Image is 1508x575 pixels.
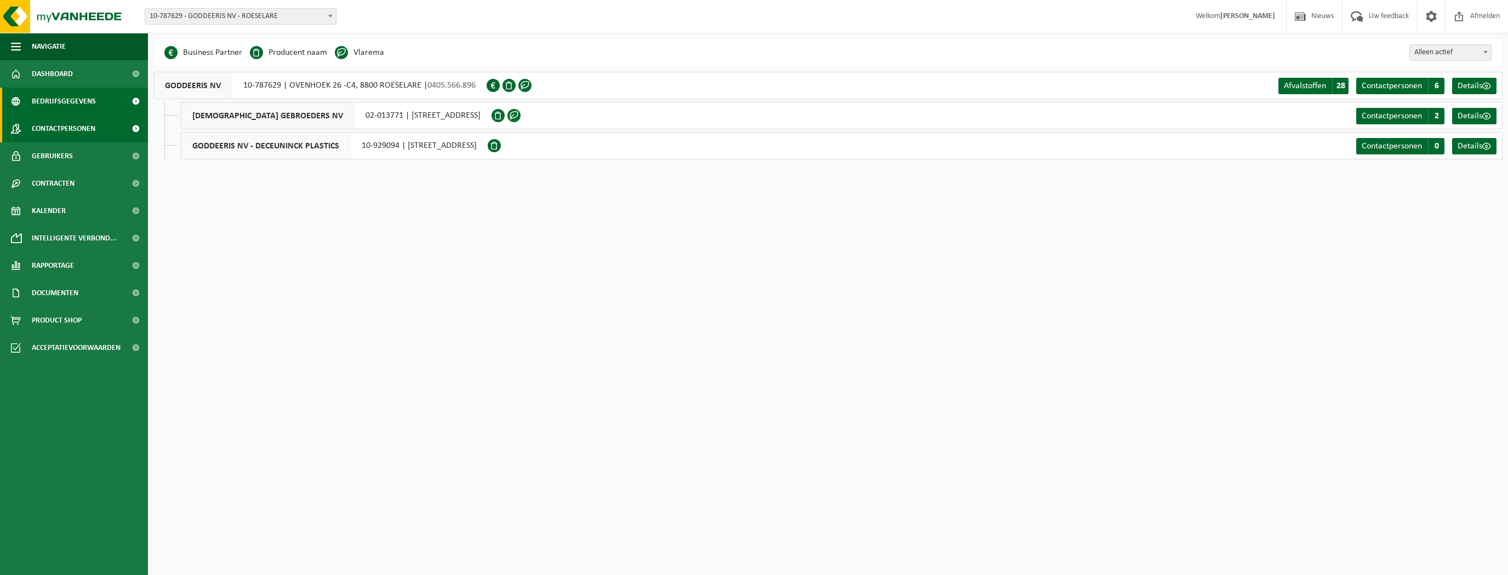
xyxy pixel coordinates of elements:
[145,8,336,25] span: 10-787629 - GODDEERIS NV - ROESELARE
[1410,45,1491,60] span: Alleen actief
[164,44,242,61] li: Business Partner
[32,170,75,197] span: Contracten
[427,81,476,90] span: 0405.566.896
[1278,78,1349,94] a: Afvalstoffen 28
[153,72,487,99] div: 10-787629 | OVENHOEK 26 -C4, 8800 ROESELARE |
[1458,112,1482,120] span: Details
[1452,108,1496,124] a: Details
[1220,12,1275,20] strong: [PERSON_NAME]
[32,115,95,142] span: Contactpersonen
[1452,78,1496,94] a: Details
[1362,112,1422,120] span: Contactpersonen
[1452,138,1496,154] a: Details
[32,307,82,334] span: Product Shop
[1362,82,1422,90] span: Contactpersonen
[250,44,327,61] li: Producent naam
[32,252,74,279] span: Rapportage
[181,102,492,129] div: 02-013771 | [STREET_ADDRESS]
[32,279,78,307] span: Documenten
[32,33,66,60] span: Navigatie
[145,9,336,24] span: 10-787629 - GODDEERIS NV - ROESELARE
[32,142,73,170] span: Gebruikers
[1284,82,1326,90] span: Afvalstoffen
[1332,78,1349,94] span: 28
[181,132,488,159] div: 10-929094 | [STREET_ADDRESS]
[1428,108,1444,124] span: 2
[32,225,117,252] span: Intelligente verbond...
[1409,44,1492,61] span: Alleen actief
[1458,82,1482,90] span: Details
[1356,78,1444,94] a: Contactpersonen 6
[32,60,73,88] span: Dashboard
[32,88,96,115] span: Bedrijfsgegevens
[154,72,232,99] span: GODDEERIS NV
[1428,138,1444,154] span: 0
[32,197,66,225] span: Kalender
[181,133,351,159] span: GODDEERIS NV - DECEUNINCK PLASTICS
[1356,138,1444,154] a: Contactpersonen 0
[32,334,121,361] span: Acceptatievoorwaarden
[1362,142,1422,151] span: Contactpersonen
[1428,78,1444,94] span: 6
[1356,108,1444,124] a: Contactpersonen 2
[335,44,384,61] li: Vlarema
[1458,142,1482,151] span: Details
[181,102,355,129] span: [DEMOGRAPHIC_DATA] GEBROEDERS NV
